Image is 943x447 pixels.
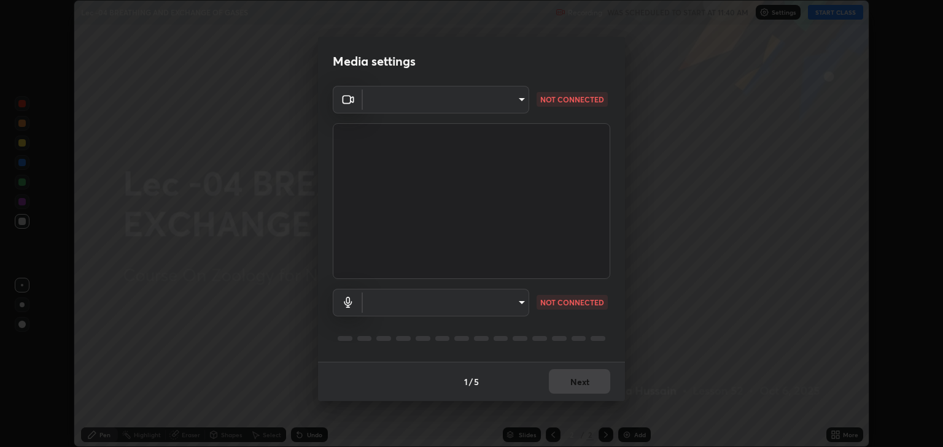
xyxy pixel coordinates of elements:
p: NOT CONNECTED [540,94,604,105]
h4: 5 [474,375,479,388]
h2: Media settings [333,53,416,69]
p: NOT CONNECTED [540,297,604,308]
div: ​ [363,86,529,113]
h4: 1 [464,375,468,388]
h4: / [469,375,473,388]
div: ​ [363,289,529,316]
